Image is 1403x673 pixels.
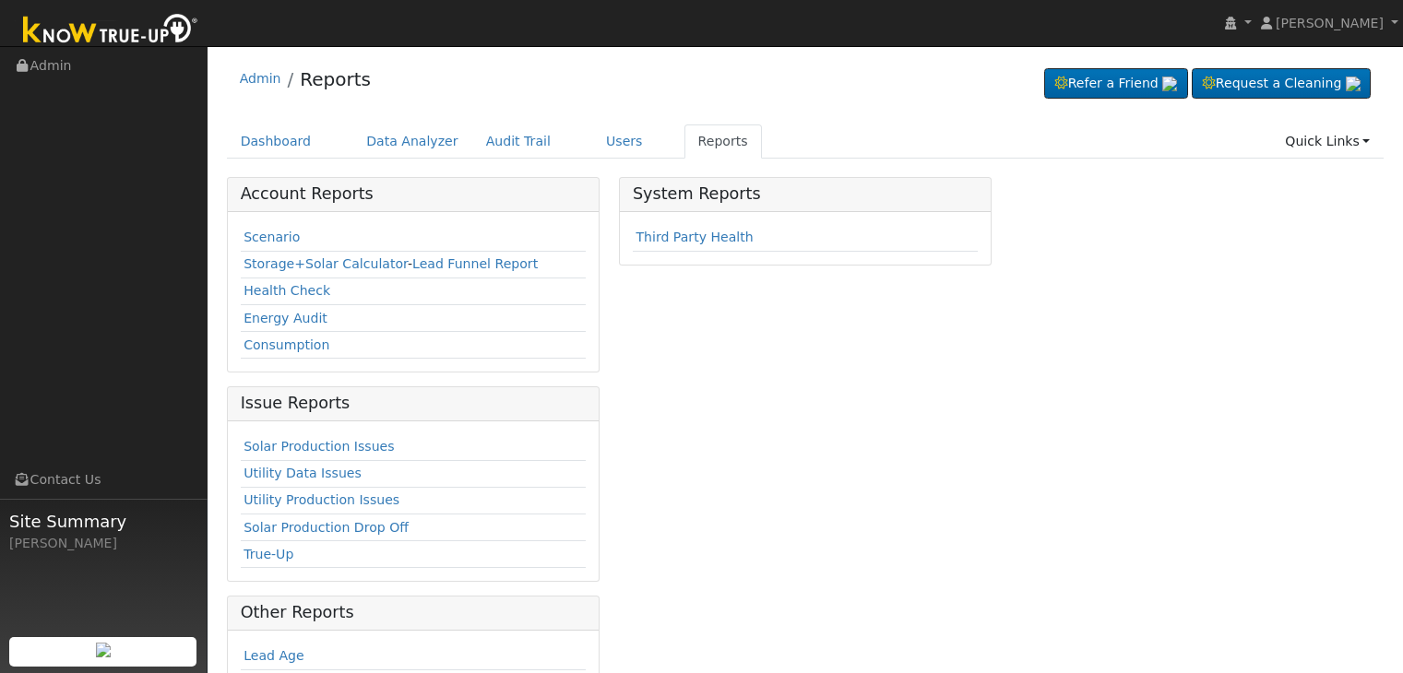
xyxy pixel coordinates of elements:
[472,124,565,159] a: Audit Trail
[241,251,586,277] td: -
[9,509,197,534] span: Site Summary
[244,520,409,535] a: Solar Production Drop Off
[244,648,304,663] a: Lead Age
[9,534,197,553] div: [PERSON_NAME]
[412,256,538,271] a: Lead Funnel Report
[241,394,586,413] h5: Issue Reports
[241,184,586,204] h5: Account Reports
[592,124,657,159] a: Users
[352,124,472,159] a: Data Analyzer
[684,124,762,159] a: Reports
[244,547,293,561] a: True-Up
[1346,77,1361,91] img: retrieve
[1276,16,1384,30] span: [PERSON_NAME]
[244,466,362,480] a: Utility Data Issues
[1044,68,1188,100] a: Refer a Friend
[227,124,326,159] a: Dashboard
[240,71,281,86] a: Admin
[244,256,408,271] a: Storage+Solar Calculator
[636,230,753,244] a: Third Party Health
[244,337,329,352] a: Consumption
[244,283,330,298] a: Health Check
[300,68,371,90] a: Reports
[244,439,394,454] a: Solar Production Issues
[14,10,208,52] img: Know True-Up
[633,184,978,204] h5: System Reports
[241,603,586,622] h5: Other Reports
[244,230,300,244] a: Scenario
[1192,68,1371,100] a: Request a Cleaning
[244,311,327,325] a: Energy Audit
[244,492,399,507] a: Utility Production Issues
[96,643,111,657] img: retrieve
[1162,77,1177,91] img: retrieve
[1271,124,1384,159] a: Quick Links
